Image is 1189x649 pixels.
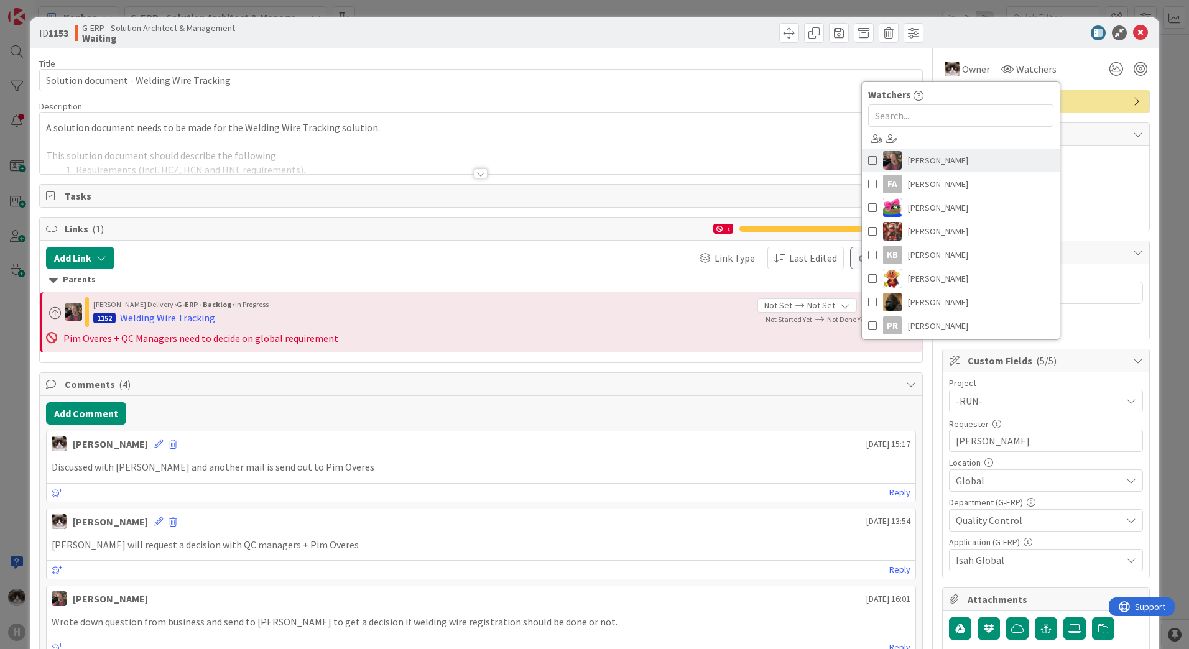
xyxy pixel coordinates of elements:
label: Requester [949,418,989,430]
div: [PERSON_NAME] [73,436,148,451]
button: Add Link [46,247,114,269]
span: In Progress [235,300,269,309]
a: PR[PERSON_NAME] [862,314,1060,338]
img: Kv [52,436,67,451]
span: ( 4 ) [119,378,131,390]
span: Comments [65,377,900,392]
span: Not Set [807,299,835,312]
p: [PERSON_NAME] will request a decision with QC managers + Pim Overes [52,538,910,552]
span: [DATE] 13:54 [866,515,910,528]
button: Last Edited [767,247,844,269]
div: Welding Wire Tracking [120,310,215,325]
span: [PERSON_NAME] [908,316,968,335]
input: type card name here... [39,69,923,91]
div: Location [949,458,1143,467]
a: JK[PERSON_NAME] [862,196,1060,219]
a: Reply [889,485,910,500]
span: Description [39,101,82,112]
span: Not Done Yet [827,315,867,324]
div: Parents [49,273,913,287]
span: [PERSON_NAME] [908,151,968,170]
span: ID [39,25,68,40]
span: [PERSON_NAME] [908,222,968,241]
span: [PERSON_NAME] [908,175,968,193]
p: Wrote down question from business and send to [PERSON_NAME] to get a decision if welding wire reg... [52,615,910,629]
span: ( 1 ) [92,223,104,235]
div: Application (G-ERP) [949,538,1143,546]
img: Kv [945,62,960,76]
p: A solution document needs to be made for the Welding Wire Tracking solution. [46,121,916,135]
span: Owner [962,62,990,76]
div: [PERSON_NAME] [73,514,148,529]
div: PR [883,316,902,335]
span: [PERSON_NAME] [908,198,968,217]
img: JK [883,222,902,241]
span: Attachments [968,592,1127,607]
img: LC [883,269,902,288]
img: BF [52,591,67,606]
span: Watchers [868,87,911,102]
span: [PERSON_NAME] Delivery › [93,300,177,309]
span: Tasks [65,188,900,203]
span: Links [65,221,707,236]
a: ND[PERSON_NAME] [862,290,1060,314]
span: ( 5/5 ) [1036,354,1057,367]
span: Last Edited [789,251,837,265]
input: Search... [868,104,1053,127]
span: Pim Overes + QC Managers need to decide on global requirement [63,332,338,344]
a: LC[PERSON_NAME] [862,267,1060,290]
span: Link Type [715,251,755,265]
div: KB [883,246,902,264]
label: Title [39,58,55,69]
a: BF[PERSON_NAME] [862,149,1060,172]
img: BF [883,151,902,170]
span: Not Set [764,299,792,312]
span: Isah Global [956,553,1121,568]
span: -RUN- [956,392,1115,410]
div: Project [949,379,1143,387]
b: Waiting [82,33,235,43]
span: Support [26,2,57,17]
span: [PERSON_NAME] [908,246,968,264]
p: Discussed with [PERSON_NAME] and another mail is send out to Pim Overes [52,460,910,474]
b: G-ERP - Backlog › [177,300,235,309]
a: JK[PERSON_NAME] [862,219,1060,243]
span: [PERSON_NAME] [908,293,968,311]
span: Custom Fields [968,353,1127,368]
button: Gantt View [850,247,916,269]
img: Kv [52,514,67,529]
div: 1 [713,224,733,234]
a: KB[PERSON_NAME] [862,243,1060,267]
button: Add Comment [46,402,126,425]
a: FA[PERSON_NAME] [862,172,1060,196]
div: [PERSON_NAME] [73,591,148,606]
span: Quality Control [956,513,1121,528]
span: Not Started Yet [766,315,812,324]
span: Global [956,473,1121,488]
span: [PERSON_NAME] [908,269,968,288]
span: G-ERP - Solution Architect & Management [82,23,235,33]
a: Reply [889,562,910,578]
div: FA [883,175,902,193]
span: [DATE] 16:01 [866,592,910,605]
div: 1152 [93,313,116,323]
div: Department (G-ERP) [949,498,1143,507]
img: BF [65,303,82,321]
img: JK [883,198,902,217]
span: Watchers [1016,62,1057,76]
img: ND [883,293,902,311]
b: 1153 [49,27,68,39]
span: [DATE] 15:17 [866,438,910,451]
